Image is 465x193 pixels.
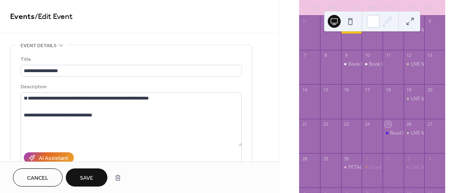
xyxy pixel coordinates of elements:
[323,121,329,127] div: 22
[21,55,240,64] div: Title
[427,52,433,58] div: 13
[404,95,425,102] div: LIVE MUSIC
[364,121,370,127] div: 24
[404,61,425,68] div: LIVE MUSIC
[344,52,350,58] div: 9
[21,42,57,50] span: Event details
[385,52,391,58] div: 11
[323,156,329,162] div: 29
[362,61,383,68] div: Book Bedazzling
[383,130,404,137] div: Read Room Social (bookish speed dating....for your next read)
[348,164,448,171] div: PETALS AND PAGES IN PERSON BOOK CLUB
[364,156,370,162] div: 1
[385,87,391,93] div: 18
[344,121,350,127] div: 23
[427,87,433,93] div: 20
[344,156,350,162] div: 30
[427,121,433,127] div: 27
[411,164,437,171] div: LIVE MUSIC
[21,83,240,91] div: Description
[411,27,437,33] div: LIVE MUSIC
[302,156,308,162] div: 28
[27,174,48,183] span: Cancel
[10,9,35,25] a: Events
[385,121,391,127] div: 25
[341,164,362,171] div: PETALS AND PAGES IN PERSON BOOK CLUB
[302,87,308,93] div: 14
[323,18,329,24] div: 1
[323,52,329,58] div: 8
[427,18,433,24] div: 6
[404,130,425,137] div: LIVE MUSIC
[302,52,308,58] div: 7
[369,164,424,171] div: Dried floral broom sticks
[13,168,63,187] button: Cancel
[39,154,68,163] div: AI Assistant
[35,9,73,25] span: / Edit Event
[406,156,412,162] div: 3
[80,174,93,183] span: Save
[369,61,406,68] div: Book Bedazzling
[348,61,385,68] div: Book Bedazzling
[364,87,370,93] div: 17
[24,152,74,163] button: AI Assistant
[302,121,308,127] div: 21
[427,156,433,162] div: 4
[362,164,383,171] div: Dried floral broom sticks
[344,87,350,93] div: 16
[411,130,437,137] div: LIVE MUSIC
[385,156,391,162] div: 2
[411,95,437,102] div: LIVE MUSIC
[302,18,308,24] div: 31
[411,61,437,68] div: LIVE MUSIC
[323,87,329,93] div: 15
[406,87,412,93] div: 19
[406,121,412,127] div: 26
[404,164,425,171] div: LIVE MUSIC
[341,61,362,68] div: Book Bedazzling
[364,52,370,58] div: 10
[66,168,107,187] button: Save
[406,52,412,58] div: 12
